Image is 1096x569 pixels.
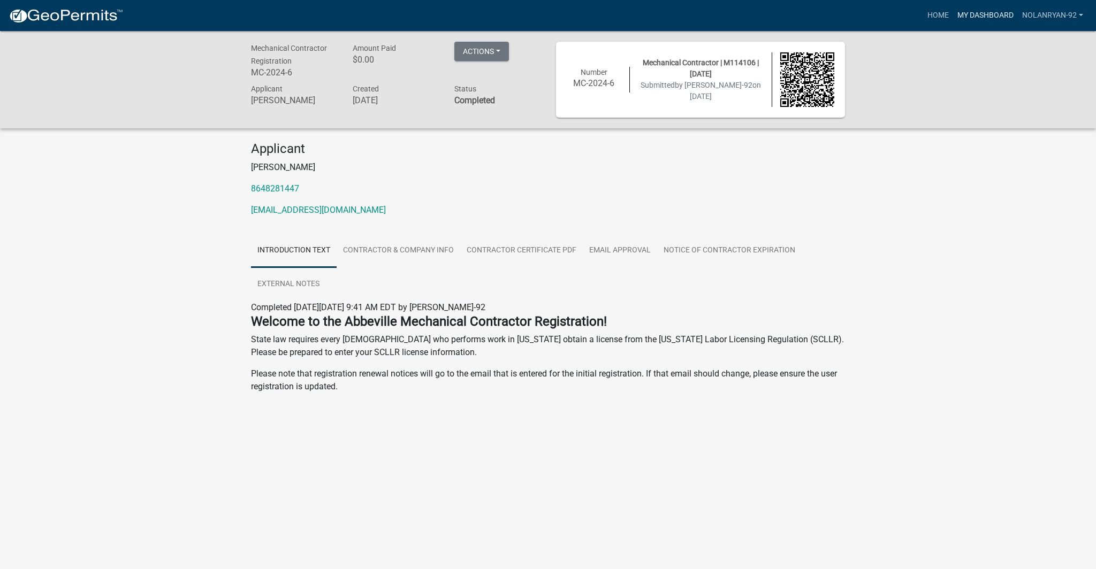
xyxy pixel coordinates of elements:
[251,183,299,194] a: 8648281447
[583,234,657,268] a: Email Approval
[251,267,326,302] a: External Notes
[251,314,607,329] strong: Welcome to the Abbeville Mechanical Contractor Registration!
[251,367,845,393] p: Please note that registration renewal notices will go to the email that is entered for the initia...
[353,84,379,93] span: Created
[454,84,476,93] span: Status
[923,5,953,26] a: Home
[251,67,337,78] h6: MC-2024-6
[581,68,607,76] span: Number
[460,234,583,268] a: Contractor Certificate PDF
[454,95,495,105] strong: Completed
[780,52,835,107] img: QR code
[251,302,485,312] span: Completed [DATE][DATE] 9:41 AM EDT by [PERSON_NAME]-92
[337,234,460,268] a: Contractor & Company Info
[251,205,386,215] a: [EMAIL_ADDRESS][DOMAIN_NAME]
[953,5,1018,26] a: My Dashboard
[251,333,845,359] p: State law requires every [DEMOGRAPHIC_DATA] who performs work in [US_STATE] obtain a license from...
[353,95,438,105] h6: [DATE]
[251,95,337,105] h6: [PERSON_NAME]
[251,141,845,157] h4: Applicant
[251,44,327,65] span: Mechanical Contractor Registration
[353,44,396,52] span: Amount Paid
[454,42,509,61] button: Actions
[1018,5,1087,26] a: nolanryan-92
[251,161,845,174] p: [PERSON_NAME]
[251,84,283,93] span: Applicant
[643,58,759,78] span: Mechanical Contractor | M114106 | [DATE]
[251,234,337,268] a: Introduction Text
[657,234,802,268] a: Notice of Contractor Expiration
[641,81,761,101] span: Submitted on [DATE]
[567,78,621,88] h6: MC-2024-6
[353,55,438,65] h6: $0.00
[675,81,752,89] span: by [PERSON_NAME]-92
